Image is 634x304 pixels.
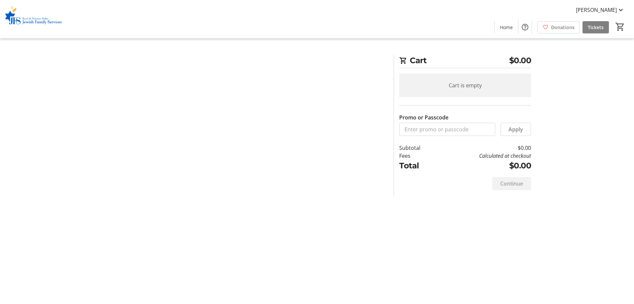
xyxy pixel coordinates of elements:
td: $0.00 [438,144,531,152]
button: Apply [501,123,531,136]
a: Donations [537,21,580,33]
td: Fees [399,152,438,160]
button: Cart [614,21,626,33]
td: $0.00 [438,160,531,172]
td: Calculated at checkout [438,152,531,160]
td: Total [399,160,438,172]
span: $0.00 [509,55,531,66]
input: Enter promo or passcode [399,123,495,136]
span: [PERSON_NAME] [576,6,617,14]
div: Cart is empty [399,73,531,97]
td: Subtotal [399,144,438,152]
span: Tickets [588,24,604,31]
span: Apply [509,125,523,133]
label: Promo or Passcode [399,113,448,121]
h2: Cart [399,55,531,68]
span: Home [500,24,513,31]
img: Ruth & Norman Rales Jewish Family Services's Logo [4,3,63,36]
button: [PERSON_NAME] [571,5,630,15]
span: Donations [551,24,575,31]
a: Home [495,21,518,33]
a: Tickets [582,21,609,33]
button: Help [518,21,532,34]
